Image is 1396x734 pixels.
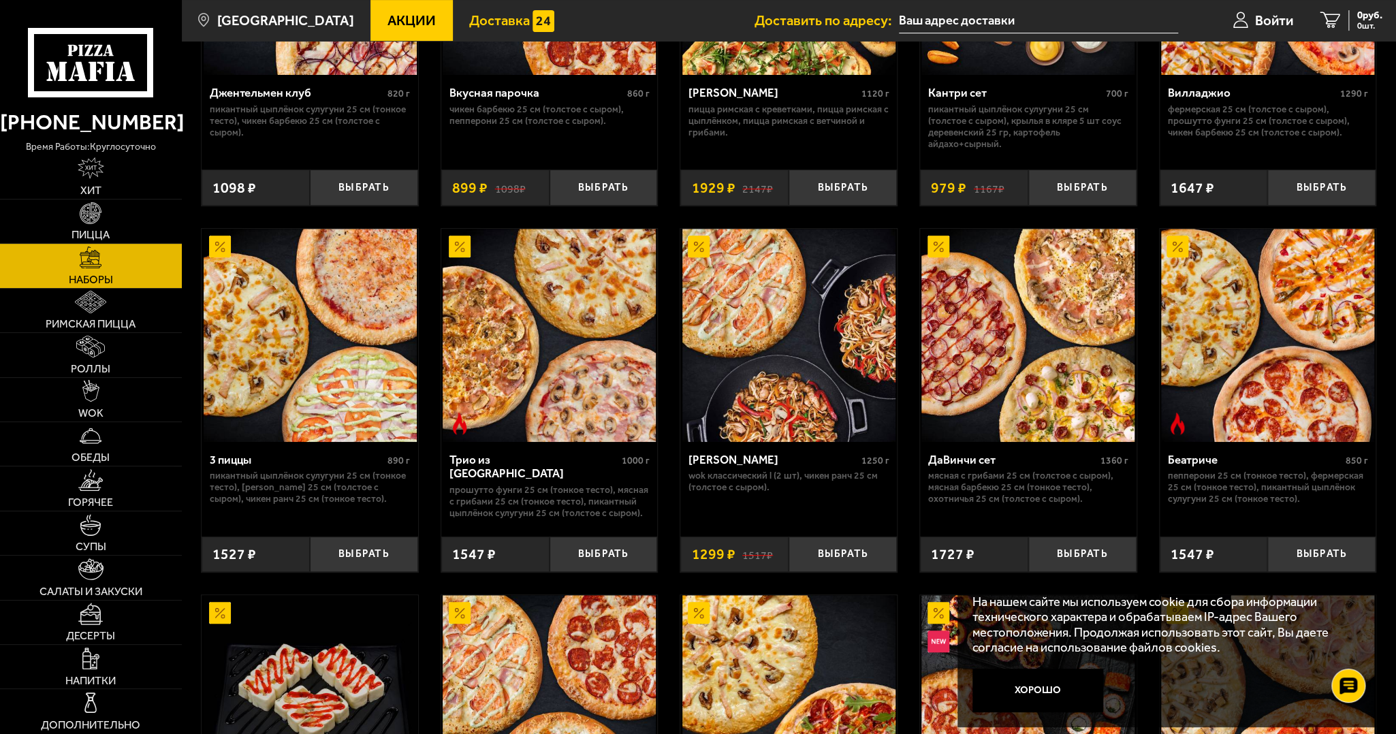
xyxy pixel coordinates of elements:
[202,229,418,442] a: Акционный3 пиццы
[1171,180,1214,195] span: 1647 ₽
[928,103,1128,150] p: Пикантный цыплёнок сулугуни 25 см (толстое с сыром), крылья в кляре 5 шт соус деревенский 25 гр, ...
[387,455,410,466] span: 890 г
[550,537,658,572] button: Выбрать
[755,14,899,28] span: Доставить по адресу:
[1028,537,1137,572] button: Выбрать
[742,547,773,561] s: 1517 ₽
[1028,170,1137,205] button: Выбрать
[688,236,710,257] img: Акционный
[76,541,106,552] span: Супы
[921,229,1135,442] img: ДаВинчи сет
[627,88,650,99] span: 860 г
[449,236,471,257] img: Акционный
[494,180,525,195] s: 1098 ₽
[441,229,658,442] a: АкционныйОстрое блюдоТрио из Рио
[928,86,1102,99] div: Кантри сет
[39,586,142,597] span: Салаты и закуски
[550,170,658,205] button: Выбрать
[310,170,418,205] button: Выбрать
[443,229,656,442] img: Трио из Рио
[622,455,650,466] span: 1000 г
[71,364,110,374] span: Роллы
[449,602,471,624] img: Акционный
[931,180,966,195] span: 979 ₽
[691,180,735,195] span: 1929 ₽
[1160,229,1376,442] a: АкционныйОстрое блюдоБеатриче
[533,10,554,32] img: 15daf4d41897b9f0e9f617042186c801.svg
[66,631,115,641] span: Десерты
[789,170,897,205] button: Выбрать
[974,180,1004,195] s: 1167 ₽
[387,88,410,99] span: 820 г
[80,185,101,196] span: Хит
[209,602,231,624] img: Акционный
[1167,236,1188,257] img: Акционный
[688,470,889,493] p: Wok классический L (2 шт), Чикен Ранч 25 см (толстое с сыром).
[1267,537,1376,572] button: Выбрать
[1167,470,1367,505] p: Пепперони 25 см (тонкое тесто), Фермерская 25 см (тонкое тесто), Пикантный цыплёнок сулугуни 25 с...
[688,103,889,138] p: Пицца Римская с креветками, Пицца Римская с цыплёнком, Пицца Римская с ветчиной и грибами.
[1167,453,1342,466] div: Беатриче
[204,229,417,442] img: 3 пиццы
[899,8,1178,33] input: Ваш адрес доставки
[210,86,384,99] div: Джентельмен клуб
[1345,455,1367,466] span: 850 г
[469,14,530,28] span: Доставка
[449,484,650,519] p: Прошутто Фунги 25 см (тонкое тесто), Мясная с грибами 25 см (тонкое тесто), Пикантный цыплёнок су...
[928,453,1097,466] div: ДаВинчи сет
[1339,88,1367,99] span: 1290 г
[927,631,949,652] img: Новинка
[691,547,735,561] span: 1299 ₽
[972,594,1354,655] p: На нашем сайте мы используем cookie для сбора информации технического характера и обрабатываем IP...
[682,229,895,442] img: Вилла Капри
[1161,229,1374,442] img: Беатриче
[212,547,256,561] span: 1527 ₽
[449,413,471,434] img: Острое блюдо
[209,236,231,257] img: Акционный
[310,537,418,572] button: Выбрать
[688,602,710,624] img: Акционный
[688,453,857,466] div: [PERSON_NAME]
[387,14,436,28] span: Акции
[680,229,897,442] a: АкционныйВилла Капри
[78,408,104,419] span: WOK
[1100,455,1128,466] span: 1360 г
[72,452,110,463] span: Обеды
[210,470,410,505] p: Пикантный цыплёнок сулугуни 25 см (тонкое тесто), [PERSON_NAME] 25 см (толстое с сыром), Чикен Ра...
[210,103,410,138] p: Пикантный цыплёнок сулугуни 25 см (тонкое тесто), Чикен Барбекю 25 см (толстое с сыром).
[928,470,1128,505] p: Мясная с грибами 25 см (толстое с сыром), Мясная Барбекю 25 см (тонкое тесто), Охотничья 25 см (т...
[931,547,974,561] span: 1727 ₽
[861,88,889,99] span: 1120 г
[1167,413,1188,434] img: Острое блюдо
[1167,86,1336,99] div: Вилладжио
[1167,103,1367,138] p: Фермерская 25 см (толстое с сыром), Прошутто Фунги 25 см (толстое с сыром), Чикен Барбекю 25 см (...
[46,319,136,330] span: Римская пицца
[65,675,116,686] span: Напитки
[210,453,384,466] div: 3 пиццы
[452,547,496,561] span: 1547 ₽
[69,274,113,285] span: Наборы
[41,720,140,731] span: Дополнительно
[972,669,1103,712] button: Хорошо
[1357,22,1382,31] span: 0 шт.
[217,14,354,28] span: [GEOGRAPHIC_DATA]
[72,229,110,240] span: Пицца
[789,537,897,572] button: Выбрать
[1267,170,1376,205] button: Выбрать
[1357,10,1382,20] span: 0 руб.
[1255,14,1293,28] span: Войти
[927,602,949,624] img: Акционный
[212,180,256,195] span: 1098 ₽
[449,86,624,99] div: Вкусная парочка
[1106,88,1128,99] span: 700 г
[927,236,949,257] img: Акционный
[452,180,488,195] span: 899 ₽
[449,103,650,127] p: Чикен Барбекю 25 см (толстое с сыром), Пепперони 25 см (толстое с сыром).
[920,229,1137,442] a: АкционныйДаВинчи сет
[742,180,773,195] s: 2147 ₽
[1171,547,1214,561] span: 1547 ₽
[861,455,889,466] span: 1250 г
[449,453,618,481] div: Трио из [GEOGRAPHIC_DATA]
[688,86,857,99] div: [PERSON_NAME]
[68,497,113,508] span: Горячее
